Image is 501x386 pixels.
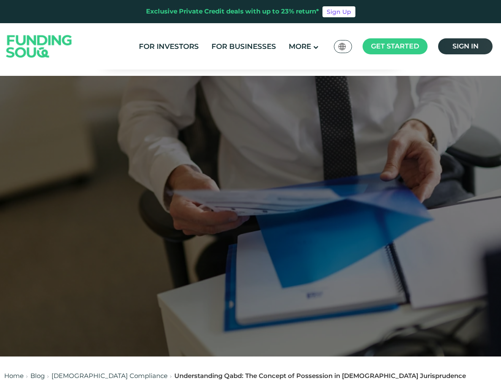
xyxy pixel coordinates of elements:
[209,40,278,54] a: For Businesses
[4,372,24,380] a: Home
[438,38,493,54] a: Sign in
[146,7,319,16] div: Exclusive Private Credit deals with up to 23% return*
[51,372,168,380] a: [DEMOGRAPHIC_DATA] Compliance
[30,372,45,380] a: Blog
[452,42,479,50] span: Sign in
[137,40,201,54] a: For Investors
[339,43,346,50] img: SA Flag
[174,371,466,381] div: Understanding Qabd: The Concept of Possession in [DEMOGRAPHIC_DATA] Jurisprudence
[371,42,419,50] span: Get started
[289,42,311,51] span: More
[322,6,355,17] a: Sign Up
